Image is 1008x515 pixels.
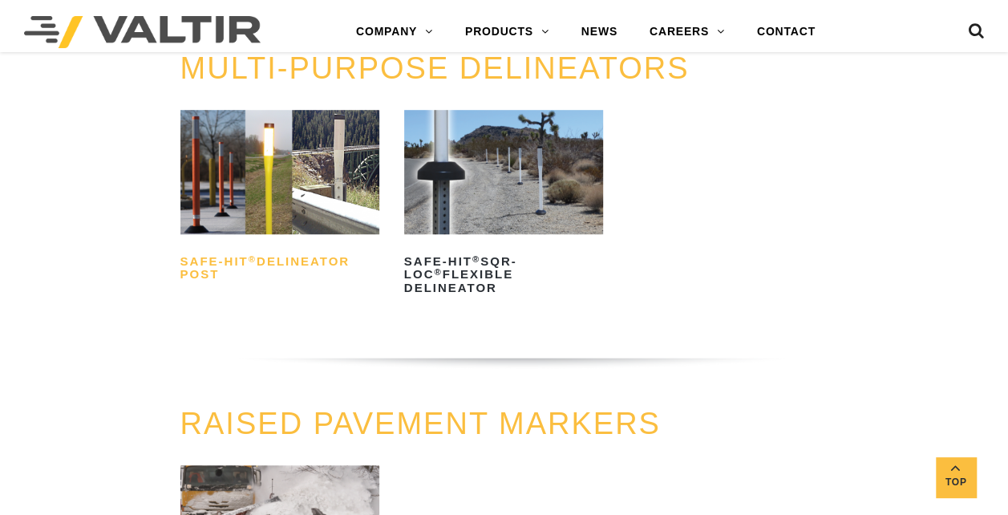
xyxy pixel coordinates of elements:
span: Top [936,473,976,492]
a: Top [936,457,976,497]
a: PRODUCTS [449,16,565,48]
h2: Safe-Hit SQR-LOC Flexible Delineator [404,249,603,301]
a: RAISED PAVEMENT MARKERS [180,407,661,440]
sup: ® [249,254,257,264]
img: Valtir [24,16,261,48]
a: CONTACT [741,16,832,48]
a: CAREERS [634,16,741,48]
a: Safe-Hit®Delineator Post [180,110,379,287]
h2: Safe-Hit Delineator Post [180,249,379,287]
sup: ® [434,267,442,277]
a: COMPANY [340,16,449,48]
a: Safe-Hit®SQR-LOC®Flexible Delineator [404,110,603,301]
a: MULTI-PURPOSE DELINEATORS [180,51,690,85]
sup: ® [472,254,480,264]
a: NEWS [565,16,634,48]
